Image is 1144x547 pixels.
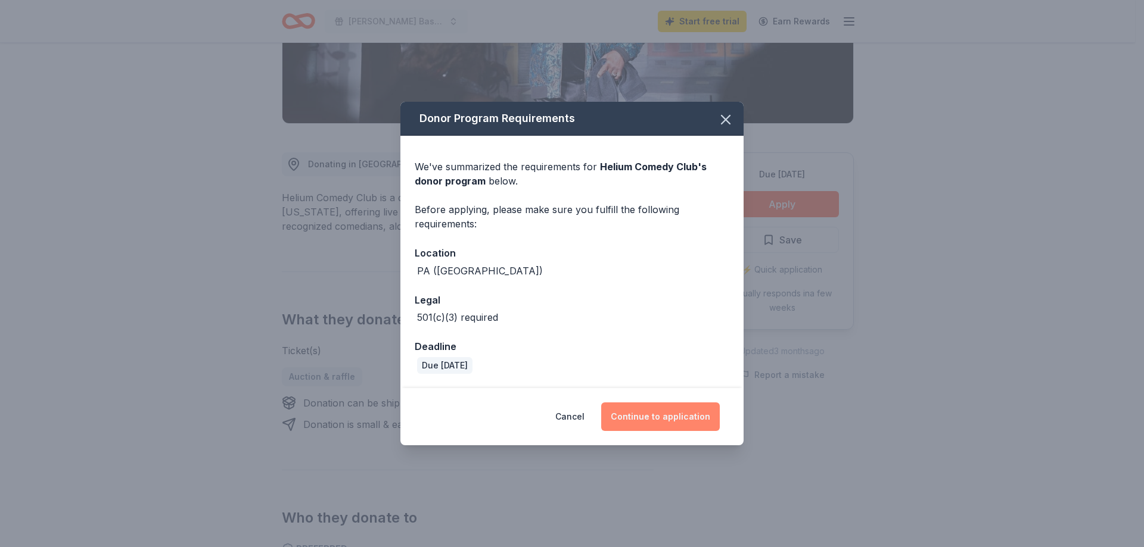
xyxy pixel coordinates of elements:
[417,264,543,278] div: PA ([GEOGRAPHIC_DATA])
[417,310,498,324] div: 501(c)(3) required
[415,245,729,261] div: Location
[601,402,720,431] button: Continue to application
[415,160,729,188] div: We've summarized the requirements for below.
[415,339,729,354] div: Deadline
[417,357,472,374] div: Due [DATE]
[555,402,585,431] button: Cancel
[400,102,744,136] div: Donor Program Requirements
[415,202,729,231] div: Before applying, please make sure you fulfill the following requirements:
[415,292,729,308] div: Legal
